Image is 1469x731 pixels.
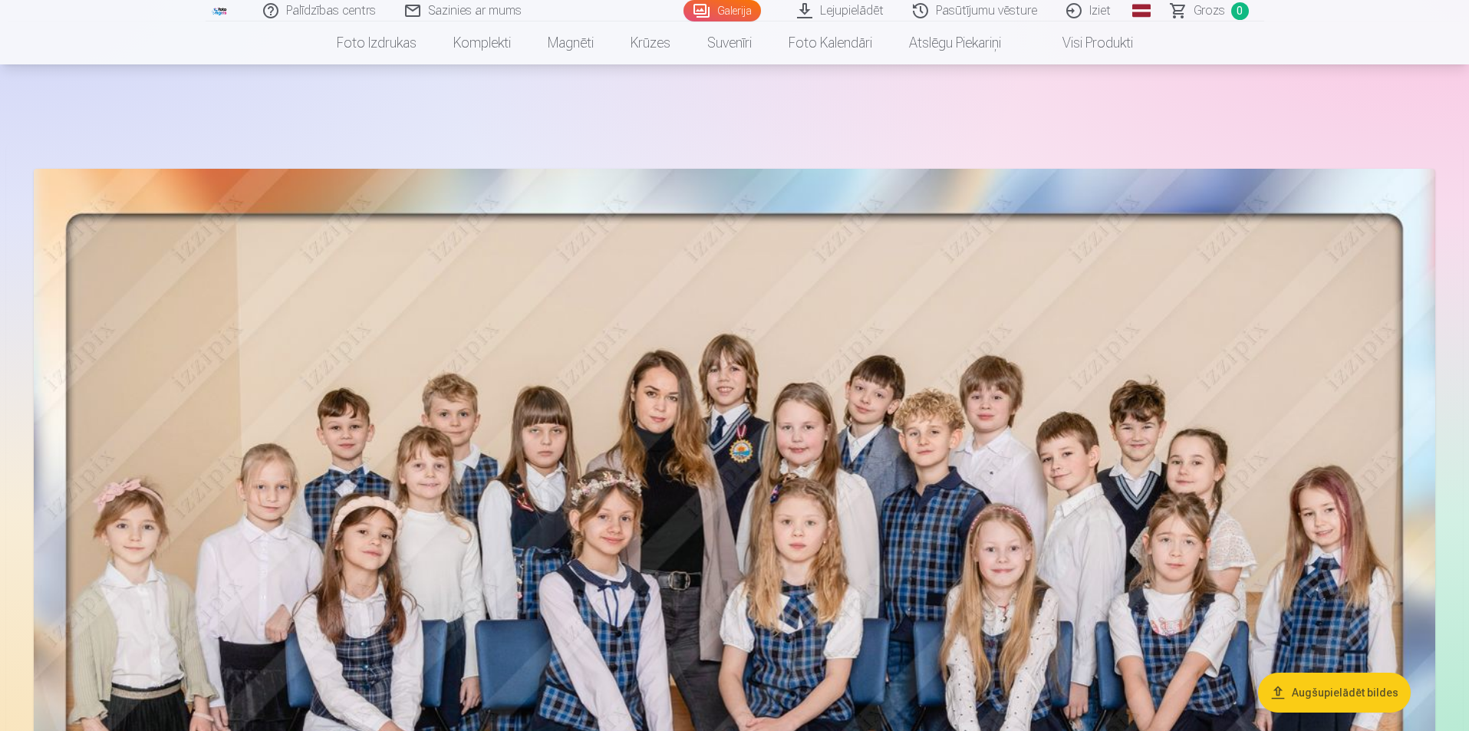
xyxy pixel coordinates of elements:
a: Komplekti [435,21,529,64]
img: /fa1 [212,6,229,15]
span: 0 [1231,2,1249,20]
a: Suvenīri [689,21,770,64]
a: Foto izdrukas [318,21,435,64]
span: Grozs [1194,2,1225,20]
a: Foto kalendāri [770,21,891,64]
a: Atslēgu piekariņi [891,21,1019,64]
button: Augšupielādēt bildes [1258,673,1411,713]
a: Krūzes [612,21,689,64]
a: Visi produkti [1019,21,1151,64]
a: Magnēti [529,21,612,64]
